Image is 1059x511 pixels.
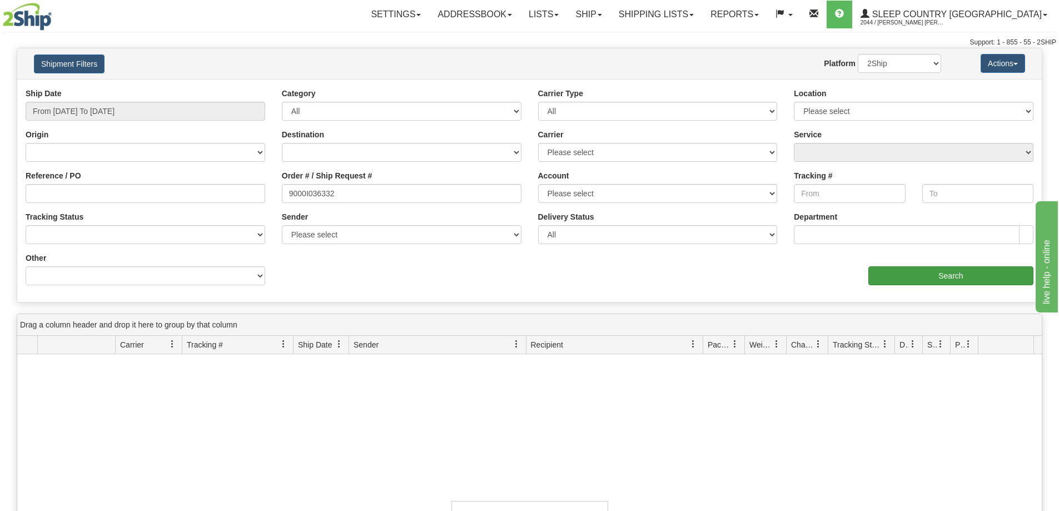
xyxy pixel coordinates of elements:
[833,339,881,350] span: Tracking Status
[767,335,786,354] a: Weight filter column settings
[282,129,324,140] label: Destination
[922,184,1033,203] input: To
[708,339,731,350] span: Packages
[852,1,1056,28] a: Sleep Country [GEOGRAPHIC_DATA] 2044 / [PERSON_NAME] [PERSON_NAME]
[981,54,1025,73] button: Actions
[538,211,594,222] label: Delivery Status
[868,266,1033,285] input: Search
[794,211,837,222] label: Department
[26,88,62,99] label: Ship Date
[684,335,703,354] a: Recipient filter column settings
[26,211,83,222] label: Tracking Status
[794,184,905,203] input: From
[927,339,937,350] span: Shipment Issues
[298,339,332,350] span: Ship Date
[282,88,316,99] label: Category
[899,339,909,350] span: Delivery Status
[931,335,950,354] a: Shipment Issues filter column settings
[955,339,964,350] span: Pickup Status
[538,88,583,99] label: Carrier Type
[187,339,223,350] span: Tracking #
[809,335,828,354] a: Charge filter column settings
[1033,199,1058,312] iframe: chat widget
[959,335,978,354] a: Pickup Status filter column settings
[749,339,773,350] span: Weight
[354,339,379,350] span: Sender
[794,170,832,181] label: Tracking #
[791,339,814,350] span: Charge
[282,211,308,222] label: Sender
[702,1,767,28] a: Reports
[520,1,567,28] a: Lists
[3,3,52,31] img: logo2044.jpg
[163,335,182,354] a: Carrier filter column settings
[861,17,944,28] span: 2044 / [PERSON_NAME] [PERSON_NAME]
[903,335,922,354] a: Delivery Status filter column settings
[794,88,826,99] label: Location
[869,9,1042,19] span: Sleep Country [GEOGRAPHIC_DATA]
[567,1,610,28] a: Ship
[538,170,569,181] label: Account
[8,7,103,20] div: live help - online
[17,314,1042,336] div: grid grouping header
[507,335,526,354] a: Sender filter column settings
[330,335,349,354] a: Ship Date filter column settings
[824,58,856,69] label: Platform
[538,129,564,140] label: Carrier
[3,38,1056,47] div: Support: 1 - 855 - 55 - 2SHIP
[120,339,144,350] span: Carrier
[362,1,429,28] a: Settings
[531,339,563,350] span: Recipient
[610,1,702,28] a: Shipping lists
[26,252,46,264] label: Other
[274,335,293,354] a: Tracking # filter column settings
[876,335,894,354] a: Tracking Status filter column settings
[34,54,105,73] button: Shipment Filters
[26,129,48,140] label: Origin
[429,1,520,28] a: Addressbook
[794,129,822,140] label: Service
[725,335,744,354] a: Packages filter column settings
[282,170,372,181] label: Order # / Ship Request #
[26,170,81,181] label: Reference / PO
